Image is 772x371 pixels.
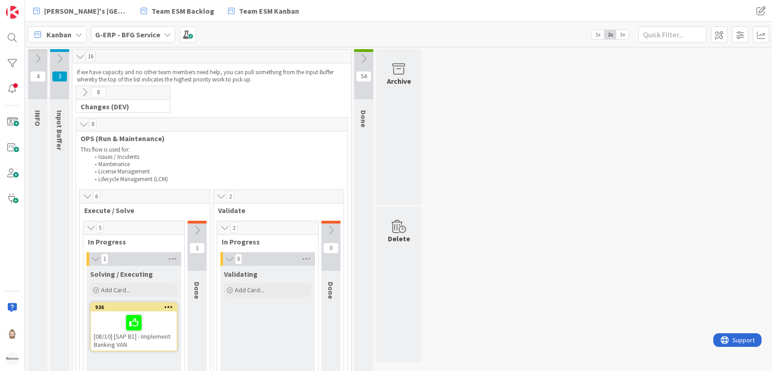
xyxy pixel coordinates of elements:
[91,311,177,351] div: [08/10] [SAP B1] - Implement Banking VAN
[356,71,371,82] span: 54
[235,286,264,294] span: Add Card...
[89,119,96,130] span: 8
[52,71,67,82] span: 3
[222,237,307,246] span: In Progress
[239,5,299,16] span: Team ESM Kanban
[81,102,158,111] span: Changes (DEV)
[93,191,100,202] span: 6
[359,110,368,127] span: Done
[152,5,214,16] span: Team ESM Backlog
[88,237,173,246] span: In Progress
[33,110,42,126] span: INFO
[86,51,96,62] span: 16
[81,134,336,143] span: OPS (Run & Maintenance)
[101,286,130,294] span: Add Card...
[388,233,410,244] div: Delete
[90,161,343,168] li: Maintenance
[326,282,335,299] span: Done
[6,352,19,365] img: avatar
[19,1,41,12] span: Support
[101,254,108,264] span: 1
[77,69,346,84] p: If we have capacity and no other team members need help, you can pull something from the Input Bu...
[96,222,104,233] span: 5
[95,304,177,310] div: 936
[592,30,604,39] span: 1x
[6,6,19,19] img: Visit kanbanzone.com
[90,153,343,161] li: Issues / Incidents
[84,206,198,215] span: Execute / Solve
[81,146,343,153] p: This flow is used for:
[90,269,153,279] span: Solving / Executing
[90,168,343,175] li: License Management
[91,303,177,351] div: 936[08/10] [SAP B1] - Implement Banking VAN
[135,3,220,19] a: Team ESM Backlog
[6,327,19,340] img: Rv
[604,30,616,39] span: 2x
[189,243,205,254] span: 1
[44,5,127,16] span: [PERSON_NAME]'s [GEOGRAPHIC_DATA]
[387,76,411,86] div: Archive
[235,254,242,264] span: 0
[91,303,177,311] div: 936
[95,30,160,39] b: G-ERP - BFG Service
[223,3,305,19] a: Team ESM Kanban
[46,29,71,40] span: Kanban
[193,282,202,299] span: Done
[638,26,706,43] input: Quick Filter...
[224,269,258,279] span: Validating
[230,222,238,233] span: 2
[323,243,339,254] span: 0
[91,87,106,98] span: 8
[28,3,132,19] a: [PERSON_NAME]'s [GEOGRAPHIC_DATA]
[616,30,629,39] span: 3x
[90,176,343,183] li: Lifecycle Management (LCM)
[218,206,332,215] span: Validate
[55,110,64,150] span: Input Buffer
[30,71,46,82] span: 4
[227,191,234,202] span: 2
